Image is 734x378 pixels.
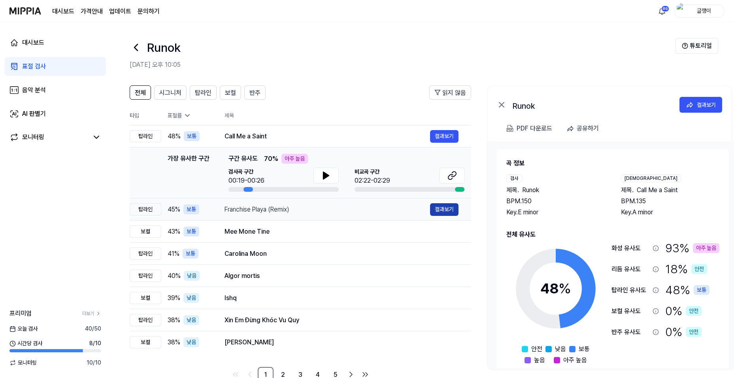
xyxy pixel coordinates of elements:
[540,278,571,299] div: 48
[159,88,181,98] span: 시그니처
[183,204,199,214] div: 보통
[430,130,459,143] a: 결과보기
[506,230,719,239] h2: 전체 유사도
[611,306,649,316] div: 보컬 유사도
[225,106,471,125] th: 제목
[611,285,649,295] div: 탑라인 유사도
[225,205,430,214] div: Franchise Playa (Remix)
[689,6,719,15] div: 글쟁이
[184,131,200,141] div: 보통
[5,81,106,100] a: 음악 분석
[506,125,513,132] img: PDF Download
[168,132,181,141] span: 48 %
[109,7,131,16] a: 업데이트
[621,197,720,206] div: BPM. 135
[355,176,390,185] div: 02:22-02:29
[168,154,209,192] div: 가장 유사한 구간
[87,359,101,367] span: 10 / 10
[168,338,180,347] span: 38 %
[225,227,459,236] div: Mee Mone Tine
[621,208,720,217] div: Key. A minor
[637,185,678,195] span: Call Me a Saint
[679,97,722,113] button: 결과보기
[611,244,649,253] div: 화성 유사도
[9,325,38,333] span: 오늘 검사
[184,271,200,281] div: 낮음
[5,57,106,76] a: 표절 검사
[677,3,686,19] img: profile
[665,239,719,257] div: 93 %
[5,33,106,52] a: 대시보드
[22,132,44,142] div: 모니터링
[506,159,719,168] h2: 곡 정보
[665,281,709,299] div: 48 %
[225,293,459,303] div: Ishq
[190,85,217,100] button: 탑라인
[691,264,707,274] div: 안전
[228,176,264,185] div: 00:19-00:26
[676,38,718,54] button: 튜토리얼
[130,106,161,125] th: 타입
[5,104,106,123] a: AI 판별기
[9,339,42,348] span: 시간당 검사
[130,203,161,215] div: 탑라인
[506,197,605,206] div: BPM. 150
[22,62,46,71] div: 표절 검사
[665,323,702,341] div: 0 %
[22,85,46,95] div: 음악 분석
[611,327,649,337] div: 반주 유사도
[621,185,634,195] span: 제목 .
[430,203,459,216] a: 결과보기
[130,248,161,260] div: 탑라인
[506,208,605,217] div: Key. E minor
[555,344,566,354] span: 낮음
[82,310,101,317] a: 더보기
[661,6,669,12] div: 86
[621,174,681,182] div: [DEMOGRAPHIC_DATA]
[694,285,709,295] div: 보통
[506,174,522,182] div: 검사
[563,355,587,365] span: 아주 높음
[130,225,161,238] div: 보컬
[130,292,161,304] div: 보컬
[81,7,103,16] button: 가격안내
[220,85,241,100] button: 보컬
[138,7,160,16] a: 문의하기
[281,154,308,164] div: 아주 높음
[225,271,459,281] div: Algor mortis
[9,359,37,367] span: 모니터링
[665,260,707,278] div: 18 %
[531,344,542,354] span: 안전
[656,5,668,17] button: 알림86
[168,316,180,325] span: 38 %
[183,227,199,236] div: 보통
[686,306,702,316] div: 안전
[355,168,390,176] span: 비교곡 구간
[168,249,179,259] span: 41 %
[89,339,101,348] span: 8 / 10
[130,60,676,70] h2: [DATE] 오후 10:05
[225,88,236,98] span: 보컬
[577,123,599,134] div: 공유하기
[429,85,471,100] button: 읽지 않음
[674,4,725,18] button: profile글쟁이
[135,88,146,98] span: 전체
[9,309,32,318] span: 프리미엄
[563,121,605,136] button: 공유하기
[244,85,266,100] button: 반주
[225,132,430,141] div: Call Me a Saint
[522,185,539,195] span: Runok
[559,280,571,297] span: %
[693,243,719,253] div: 아주 높음
[442,88,466,98] span: 읽지 않음
[697,100,716,109] div: 결과보기
[168,227,180,236] span: 43 %
[505,121,554,136] button: PDF 다운로드
[183,337,199,347] div: 낮음
[85,325,101,333] span: 40 / 50
[228,168,264,176] span: 검사곡 구간
[9,132,89,142] a: 모니터링
[154,85,187,100] button: 시그니처
[506,185,519,195] span: 제목 .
